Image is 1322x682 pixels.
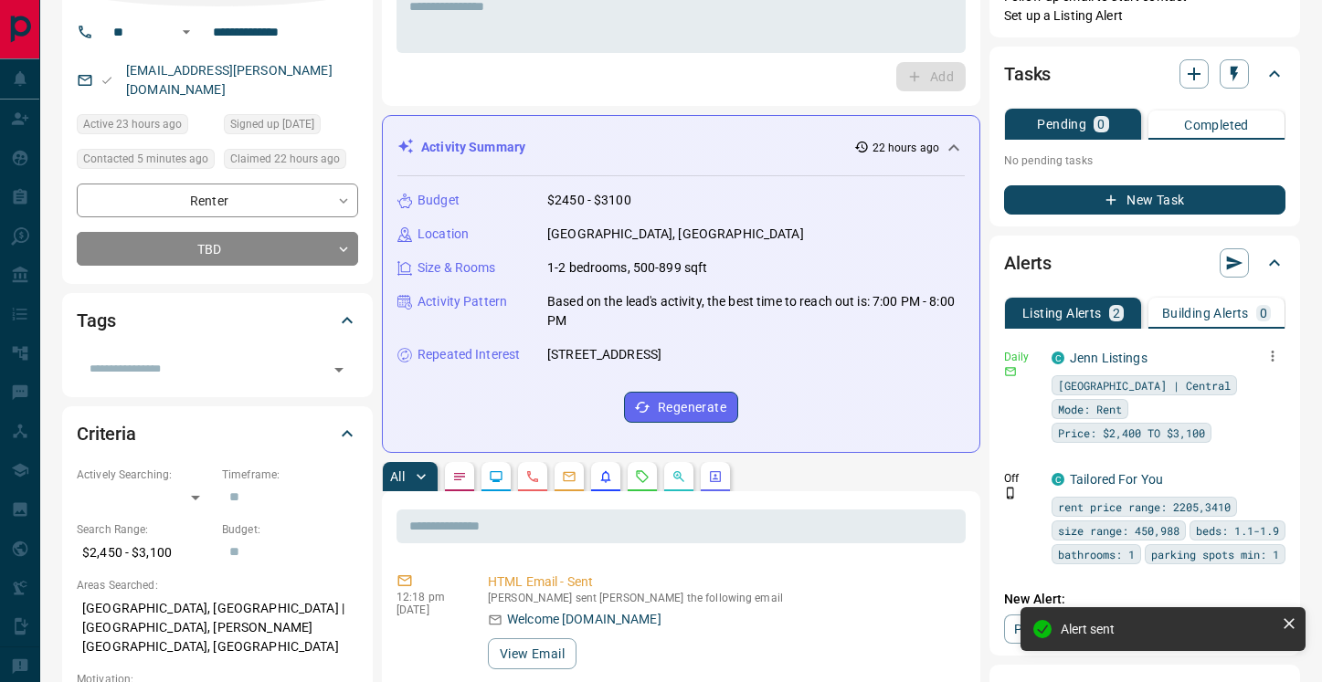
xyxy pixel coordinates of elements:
p: Building Alerts [1162,307,1249,320]
div: Fri Aug 15 2025 [77,149,215,174]
svg: Lead Browsing Activity [489,469,503,484]
p: Location [418,225,469,244]
p: [PERSON_NAME] sent [PERSON_NAME] the following email [488,592,958,604]
p: Actively Searching: [77,467,213,483]
a: Jenn Listings [1070,351,1147,365]
p: $2,450 - $3,100 [77,538,213,568]
p: Search Range: [77,521,213,538]
p: All [390,470,405,483]
p: Completed [1184,119,1249,131]
p: No pending tasks [1004,147,1285,174]
div: Tasks [1004,52,1285,96]
button: Open [326,357,352,383]
div: Alerts [1004,241,1285,285]
div: Activity Summary22 hours ago [397,131,965,164]
span: size range: 450,988 [1058,521,1179,540]
svg: Opportunities [672,469,686,484]
p: Budget [418,191,460,210]
span: Price: $2,400 TO $3,100 [1058,424,1205,442]
p: Activity Summary [421,138,525,157]
svg: Agent Actions [708,469,723,484]
svg: Push Notification Only [1004,487,1017,499]
svg: Email Valid [100,74,113,87]
svg: Notes [452,469,467,484]
div: Renter [77,184,358,217]
svg: Emails [562,469,576,484]
button: New Task [1004,185,1285,215]
a: [EMAIL_ADDRESS][PERSON_NAME][DOMAIN_NAME] [126,63,333,97]
p: Daily [1004,349,1041,365]
p: Timeframe: [222,467,358,483]
p: Repeated Interest [418,345,520,364]
span: Mode: Rent [1058,400,1122,418]
span: rent price range: 2205,3410 [1058,498,1231,516]
span: Contacted 5 minutes ago [83,150,208,168]
svg: Requests [635,469,650,484]
p: Welcome [DOMAIN_NAME] [507,610,661,629]
div: condos.ca [1052,473,1064,486]
div: Tags [77,299,358,342]
p: Listing Alerts [1022,307,1102,320]
span: Claimed 22 hours ago [230,150,340,168]
span: Active 23 hours ago [83,115,182,133]
p: [DATE] [397,603,460,616]
svg: Email [1004,365,1017,378]
h2: Tasks [1004,59,1051,89]
p: HTML Email - Sent [488,572,958,592]
p: Based on the lead's activity, the best time to reach out is: 7:00 PM - 8:00 PM [547,292,965,331]
div: Thu Aug 14 2025 [77,114,215,140]
a: Property [1004,614,1098,644]
span: beds: 1.1-1.9 [1196,521,1279,540]
svg: Listing Alerts [598,469,613,484]
button: Regenerate [624,392,738,423]
span: parking spots min: 1 [1151,545,1279,563]
p: 0 [1097,118,1105,131]
button: Open [175,21,197,43]
span: [GEOGRAPHIC_DATA] | Central [1058,376,1231,394]
p: [GEOGRAPHIC_DATA], [GEOGRAPHIC_DATA] | [GEOGRAPHIC_DATA], [PERSON_NAME][GEOGRAPHIC_DATA], [GEOGRA... [77,593,358,662]
p: 2 [1113,307,1120,320]
div: TBD [77,232,358,266]
svg: Calls [525,469,540,484]
button: View Email [488,638,576,669]
h2: Tags [77,306,115,335]
p: Activity Pattern [418,292,507,311]
p: Pending [1037,118,1086,131]
p: 12:18 pm [397,591,460,603]
p: New Alert: [1004,590,1285,609]
span: bathrooms: 1 [1058,545,1135,563]
p: [STREET_ADDRESS] [547,345,661,364]
h2: Criteria [77,419,136,448]
p: 0 [1260,307,1267,320]
p: [GEOGRAPHIC_DATA], [GEOGRAPHIC_DATA] [547,225,804,244]
p: 1-2 bedrooms, 500-899 sqft [547,258,707,278]
a: Tailored For You [1070,472,1163,487]
p: Off [1004,470,1041,487]
p: Areas Searched: [77,577,358,593]
div: Criteria [77,412,358,456]
p: Size & Rooms [418,258,496,278]
h2: Alerts [1004,248,1052,278]
p: Budget: [222,521,358,538]
p: $2450 - $3100 [547,191,631,210]
div: Thu Aug 14 2025 [224,149,358,174]
div: Alert sent [1061,622,1274,636]
div: condos.ca [1052,351,1064,364]
p: 22 hours ago [873,140,939,156]
span: Signed up [DATE] [230,115,314,133]
div: Tue Aug 08 2023 [224,114,358,140]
